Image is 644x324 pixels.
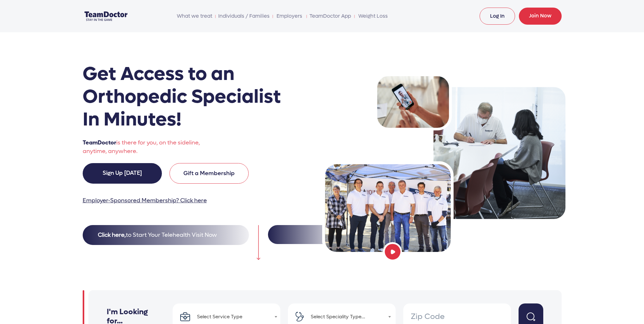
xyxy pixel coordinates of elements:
li: What we treat [174,10,215,22]
span: Select Speciality Type... [308,312,393,321]
a: TeamDoctor App [309,10,351,22]
li: Weight Loss [354,10,392,22]
span: Select Service Type [194,312,279,321]
button: Click here,to Start Your Telehealth Visit Now [83,225,249,245]
strong: Click here, [98,231,126,239]
a: Individuals / Families [218,10,270,22]
a: Employer-Sponsored Membership? Click here [83,197,207,204]
a: Join Now [519,8,562,25]
a: Weight Loss [357,10,390,22]
h1: Get Access to an Orthopedic Specialist In Minutes! [83,63,298,131]
img: stethoscope [296,312,304,321]
li: Employers [272,10,307,22]
a: Gift a Membership [169,163,249,184]
li: Individuals / Families [215,10,272,22]
a: Sign Up [DATE] [83,163,162,184]
img: down arrow [257,225,260,260]
img: search button [526,312,536,321]
li: TeamDoctor App [306,10,354,22]
img: briefcase [180,312,190,321]
a: Employers [275,10,304,22]
span: TeamDoctor [83,139,116,146]
a: Log In [480,8,515,25]
p: is there for you, on the sideline, anytime, anywhere. [83,138,220,156]
img: Team Doctors Group [322,73,565,254]
input: Zip Code [411,311,503,322]
span: What we treat [176,10,213,22]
